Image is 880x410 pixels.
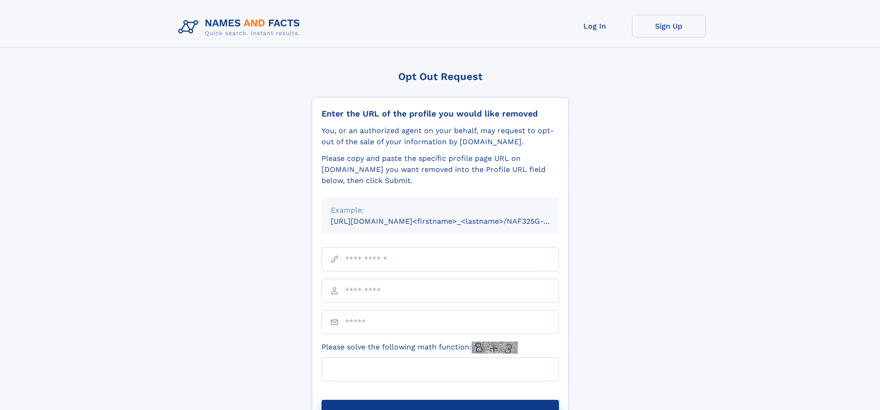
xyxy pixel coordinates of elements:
[331,217,577,226] small: [URL][DOMAIN_NAME]<firstname>_<lastname>/NAF325G-xxxxxxxx
[632,15,706,37] a: Sign Up
[322,342,518,354] label: Please solve the following math function:
[322,153,559,186] div: Please copy and paste the specific profile page URL on [DOMAIN_NAME] you want removed into the Pr...
[175,15,308,40] img: Logo Names and Facts
[331,205,550,216] div: Example:
[312,71,569,82] div: Opt Out Request
[558,15,632,37] a: Log In
[322,109,559,119] div: Enter the URL of the profile you would like removed
[322,125,559,147] div: You, or an authorized agent on your behalf, may request to opt-out of the sale of your informatio...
